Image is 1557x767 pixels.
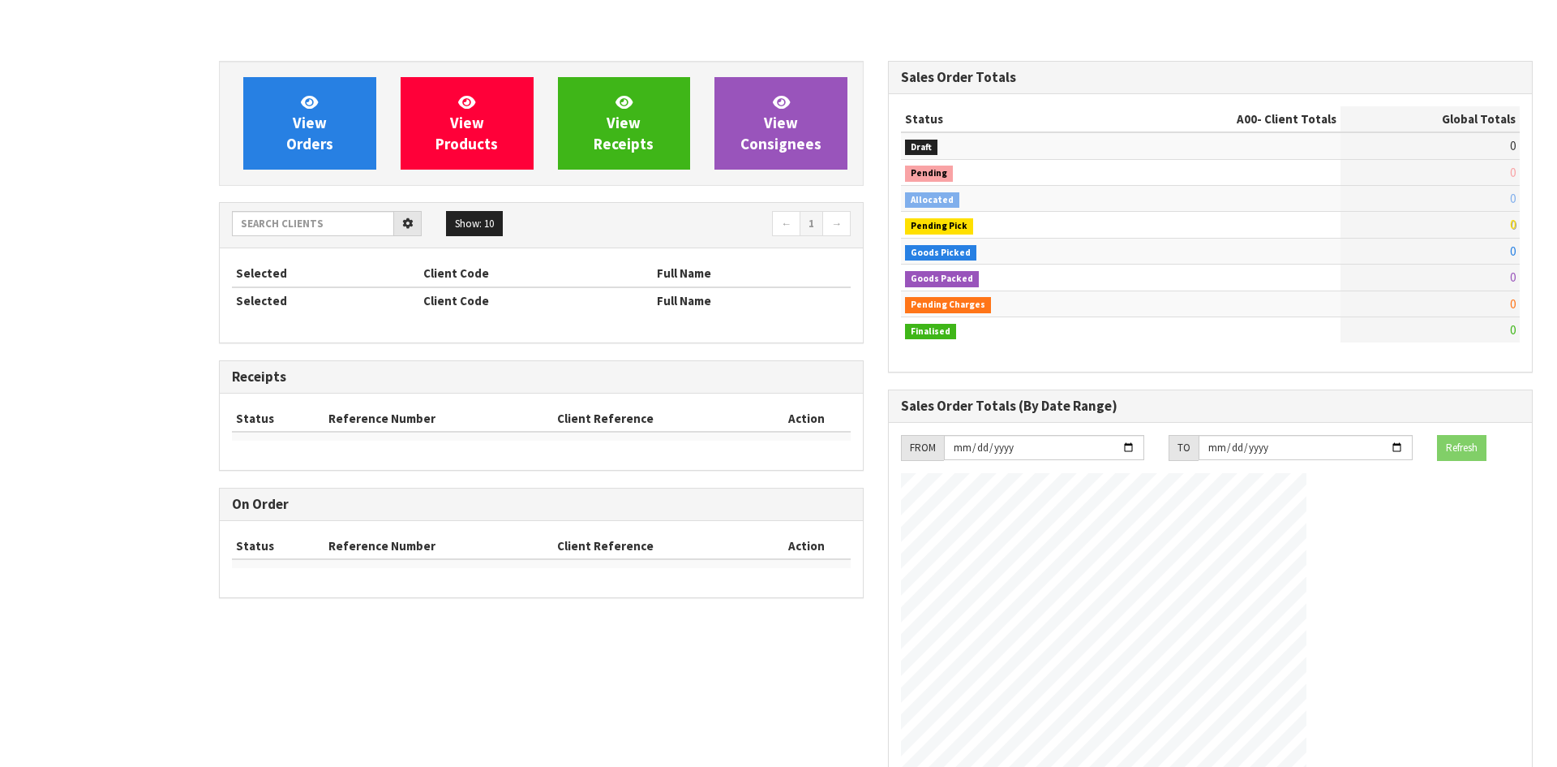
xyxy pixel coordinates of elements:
th: Full Name [653,287,851,313]
th: Client Code [419,287,653,313]
th: Client Reference [553,533,761,559]
span: Goods Picked [905,245,976,261]
span: Pending [905,166,953,182]
span: 0 [1510,243,1516,259]
span: 0 [1510,269,1516,285]
input: Search clients [232,211,394,236]
span: Pending Pick [905,218,973,235]
a: → [822,211,851,237]
th: Client Code [419,261,653,287]
span: Allocated [905,192,959,209]
div: FROM [901,435,944,461]
span: 0 [1510,296,1516,312]
h3: Sales Order Totals (By Date Range) [901,399,1520,414]
a: 1 [800,211,823,237]
th: Reference Number [324,406,554,432]
h3: Sales Order Totals [901,70,1520,85]
a: ViewConsignees [714,77,847,170]
div: TO [1169,435,1199,461]
th: Action [761,533,851,559]
a: ViewProducts [401,77,534,170]
span: 0 [1510,138,1516,153]
th: Client Reference [553,406,761,432]
span: 0 [1510,322,1516,338]
span: 0 [1510,191,1516,206]
th: - Client Totals [1105,106,1340,132]
th: Reference Number [324,533,554,559]
th: Action [761,406,851,432]
nav: Page navigation [553,211,851,239]
a: ViewReceipts [558,77,691,170]
a: ← [772,211,800,237]
h3: On Order [232,497,851,512]
span: Draft [905,140,937,156]
a: ViewOrders [243,77,376,170]
span: A00 [1237,111,1257,127]
span: 0 [1510,165,1516,180]
th: Global Totals [1340,106,1520,132]
th: Full Name [653,261,851,287]
span: Finalised [905,324,956,340]
span: 0 [1510,217,1516,232]
span: View Products [435,93,498,153]
th: Status [232,406,324,432]
th: Status [232,533,324,559]
span: View Consignees [740,93,821,153]
span: View Orders [286,93,333,153]
h3: Receipts [232,369,851,385]
th: Selected [232,261,419,287]
th: Selected [232,287,419,313]
th: Status [901,106,1105,132]
span: Goods Packed [905,271,979,287]
button: Show: 10 [446,211,503,237]
button: Refresh [1437,435,1486,461]
span: Pending Charges [905,297,991,313]
span: View Receipts [594,93,654,153]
